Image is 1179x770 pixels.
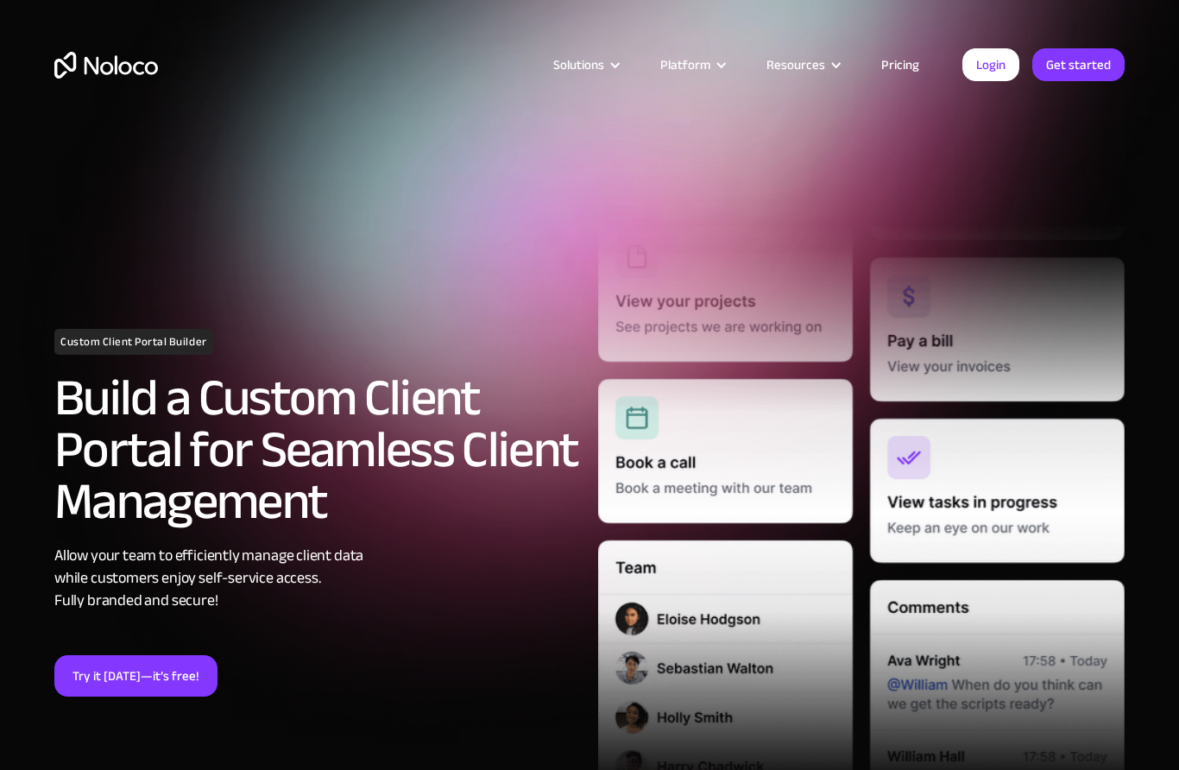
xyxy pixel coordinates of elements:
div: Solutions [553,54,604,76]
a: home [54,52,158,79]
a: Pricing [860,54,941,76]
h2: Build a Custom Client Portal for Seamless Client Management [54,372,581,527]
a: Try it [DATE]—it’s free! [54,655,218,697]
a: Login [962,48,1019,81]
a: Get started [1032,48,1125,81]
div: Solutions [532,54,639,76]
div: Allow your team to efficiently manage client data while customers enjoy self-service access. Full... [54,545,581,612]
div: Resources [766,54,825,76]
div: Platform [660,54,710,76]
h1: Custom Client Portal Builder [54,329,213,355]
div: Resources [745,54,860,76]
div: Platform [639,54,745,76]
